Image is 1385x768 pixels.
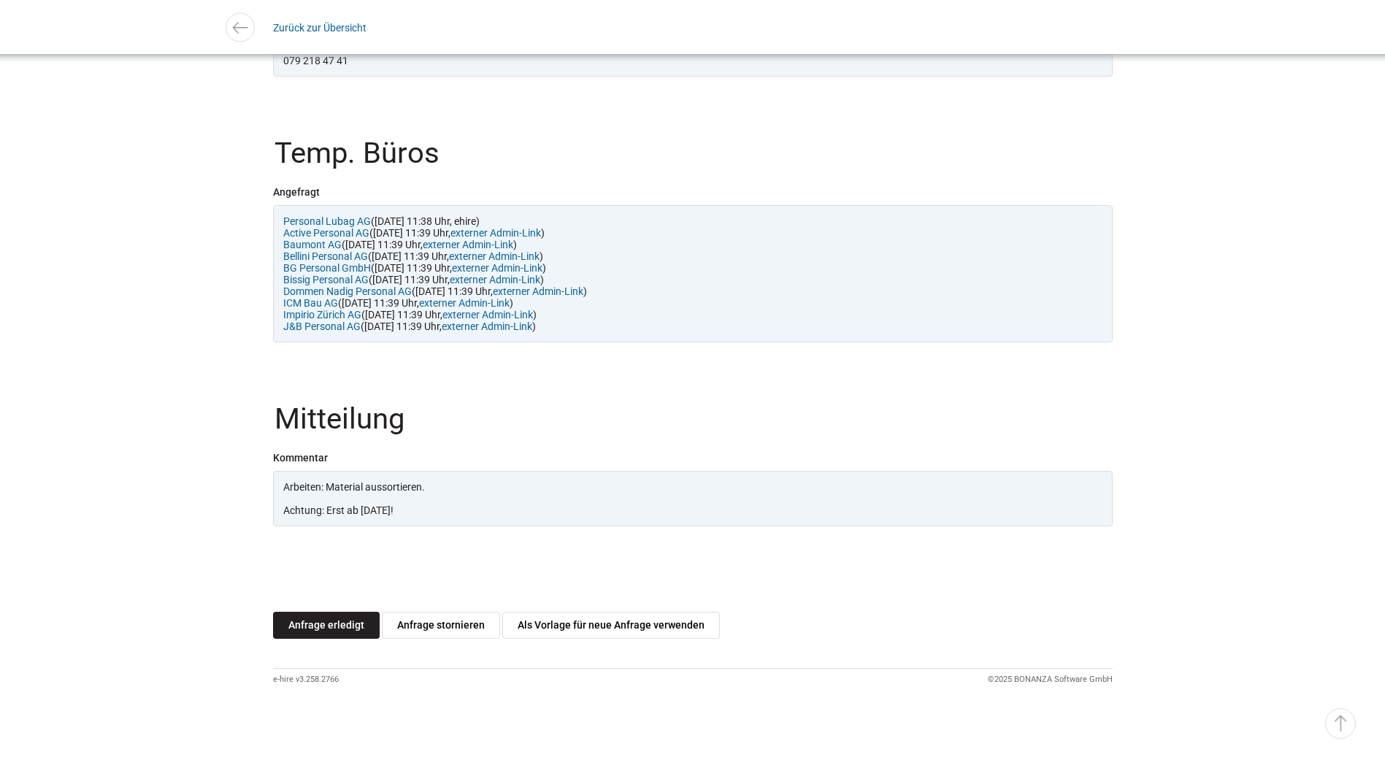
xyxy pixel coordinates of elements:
[493,285,583,297] a: externer Admin-Link
[283,297,338,309] a: ICM Bau AG
[449,250,540,262] a: externer Admin-Link
[283,227,369,239] a: Active Personal AG
[283,285,412,297] a: Dommen Nadig Personal AG
[283,55,1102,66] div: 079 218 47 41
[423,239,513,250] a: externer Admin-Link
[283,215,371,227] a: Personal Lubag AG
[273,205,1113,342] div: ([DATE] 11:38 Uhr, ehire) ([DATE] 11:39 Uhr, ) ([DATE] 11:39 Uhr, ) ([DATE] 11:39 Uhr, ) ([DATE] ...
[283,250,368,262] a: Bellini Personal AG
[450,227,541,239] a: externer Admin-Link
[273,452,1113,464] div: Kommentar
[273,471,1113,526] div: Arbeiten: Material aussortieren. Achtung: Erst ab [DATE]!
[450,274,540,285] a: externer Admin-Link
[283,309,361,320] a: Impirio Zürich AG
[273,612,380,639] a: Anfrage erledigt
[1325,708,1356,739] a: ▵ Nach oben
[988,669,1113,691] div: ©2025 BONANZA Software GmbH
[229,17,250,38] img: icon-arrow-left.svg
[273,139,1116,186] legend: Temp. Büros
[273,11,367,44] a: Zurück zur Übersicht
[283,320,361,332] a: J&B Personal AG
[283,262,371,274] a: BG Personal GmbH
[283,239,342,250] a: Baumont AG
[273,404,1116,452] legend: Mitteilung
[382,612,500,639] a: Anfrage stornieren
[273,186,1113,198] div: Angefragt
[452,262,542,274] a: externer Admin-Link
[442,309,533,320] a: externer Admin-Link
[419,297,510,309] a: externer Admin-Link
[442,320,532,332] a: externer Admin-Link
[283,274,369,285] a: Bissig Personal AG
[502,612,720,639] a: Als Vorlage für neue Anfrage verwenden
[273,669,339,691] div: e-hire v3.258.2766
